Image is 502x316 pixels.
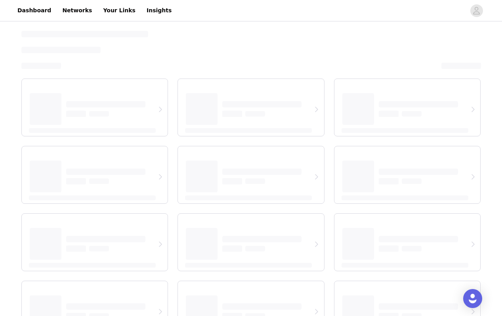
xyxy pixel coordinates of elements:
a: Networks [57,2,97,19]
a: Insights [142,2,176,19]
div: Open Intercom Messenger [463,289,482,308]
a: Dashboard [13,2,56,19]
div: avatar [473,4,480,17]
a: Your Links [98,2,140,19]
